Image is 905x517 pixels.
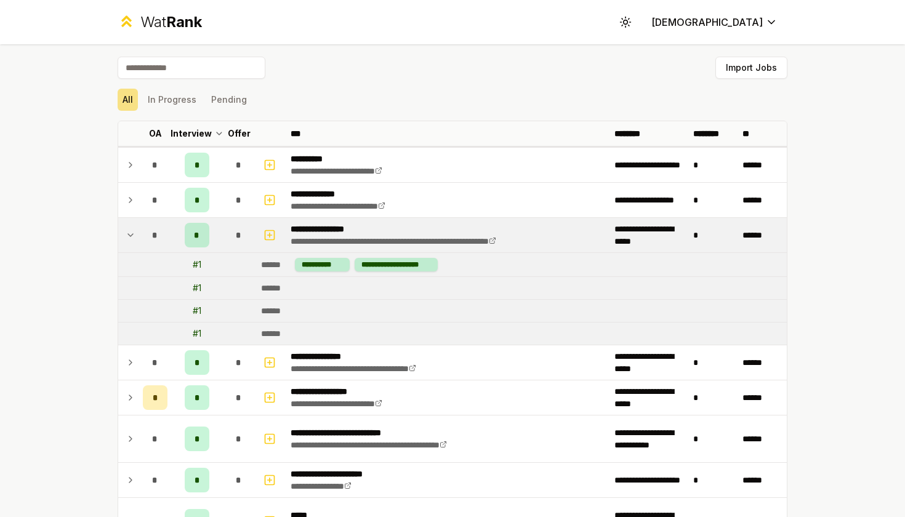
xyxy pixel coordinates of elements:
button: Import Jobs [715,57,787,79]
div: # 1 [193,327,201,340]
div: # 1 [193,305,201,317]
span: Rank [166,13,202,31]
p: Offer [228,127,251,140]
p: OA [149,127,162,140]
button: In Progress [143,89,201,111]
a: WatRank [118,12,202,32]
button: All [118,89,138,111]
div: Wat [140,12,202,32]
span: [DEMOGRAPHIC_DATA] [651,15,763,30]
div: # 1 [193,258,201,271]
button: [DEMOGRAPHIC_DATA] [642,11,787,33]
button: Pending [206,89,252,111]
div: # 1 [193,282,201,294]
p: Interview [171,127,212,140]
